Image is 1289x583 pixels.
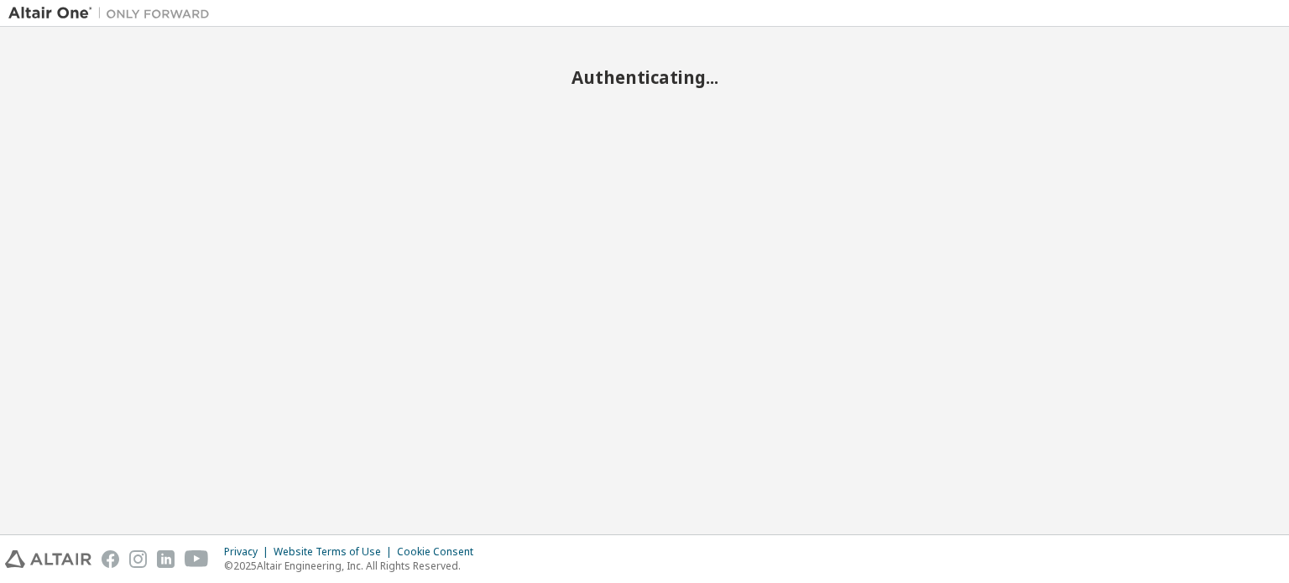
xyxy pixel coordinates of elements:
[8,66,1281,88] h2: Authenticating...
[224,559,483,573] p: © 2025 Altair Engineering, Inc. All Rights Reserved.
[274,545,397,559] div: Website Terms of Use
[102,550,119,568] img: facebook.svg
[224,545,274,559] div: Privacy
[157,550,175,568] img: linkedin.svg
[5,550,91,568] img: altair_logo.svg
[397,545,483,559] div: Cookie Consent
[8,5,218,22] img: Altair One
[129,550,147,568] img: instagram.svg
[185,550,209,568] img: youtube.svg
